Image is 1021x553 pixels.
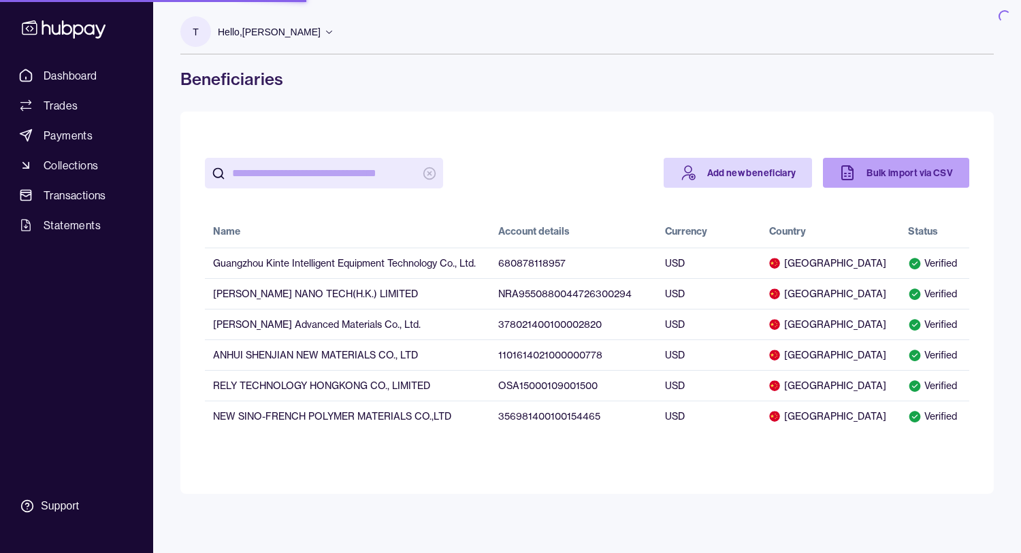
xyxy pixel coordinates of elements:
td: USD [657,309,761,339]
span: Transactions [44,187,106,203]
a: Payments [14,123,140,148]
a: Trades [14,93,140,118]
div: Currency [665,224,707,238]
span: Dashboard [44,67,97,84]
a: Collections [14,153,140,178]
td: 680878118957 [490,248,657,278]
span: Payments [44,127,93,144]
td: USD [657,339,761,370]
td: OSA15000109001500 [490,370,657,401]
td: RELY TECHNOLOGY HONGKONG CO., LIMITED [205,370,490,401]
td: Guangzhou Kinte Intelligent Equipment Technology Co., Ltd. [205,248,490,278]
span: [GEOGRAPHIC_DATA] [769,318,892,331]
div: Verified [908,318,961,331]
div: Verified [908,256,961,270]
div: Verified [908,348,961,362]
td: NRA9550880044726300294 [490,278,657,309]
td: USD [657,401,761,431]
div: Verified [908,409,961,423]
p: Hello, [PERSON_NAME] [218,24,321,39]
span: [GEOGRAPHIC_DATA] [769,409,892,423]
td: ANHUI SHENJIAN NEW MATERIALS CO., LTD [205,339,490,370]
p: T [193,24,199,39]
div: Name [213,224,240,238]
a: Support [14,492,140,520]
div: Account details [498,224,570,238]
input: search [232,158,416,188]
div: Verified [908,379,961,392]
td: 378021400100002820 [490,309,657,339]
span: [GEOGRAPHIC_DATA] [769,379,892,392]
span: [GEOGRAPHIC_DATA] [769,256,892,270]
td: 356981400100154465 [490,401,657,431]
a: Transactions [14,183,140,207]
a: Add new beneficiary [664,158,813,188]
td: USD [657,278,761,309]
h1: Beneficiaries [180,68,994,90]
div: Status [908,224,938,238]
td: USD [657,370,761,401]
span: Trades [44,97,78,114]
span: [GEOGRAPHIC_DATA] [769,287,892,301]
a: Dashboard [14,63,140,88]
td: 1101614021000000778 [490,339,657,370]
span: [GEOGRAPHIC_DATA] [769,348,892,362]
td: USD [657,248,761,278]
div: Support [41,499,79,514]
span: Collections [44,157,98,173]
div: Country [769,224,806,238]
td: [PERSON_NAME] NANO TECH(H.K.) LIMITED [205,278,490,309]
span: Statements [44,217,101,233]
td: NEW SINO-FRENCH POLYMER MATERIALS CO.,LTD [205,401,490,431]
a: Bulk import via CSV [823,158,969,188]
div: Verified [908,287,961,301]
a: Statements [14,213,140,237]
td: [PERSON_NAME] Advanced Materials Co., Ltd. [205,309,490,339]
